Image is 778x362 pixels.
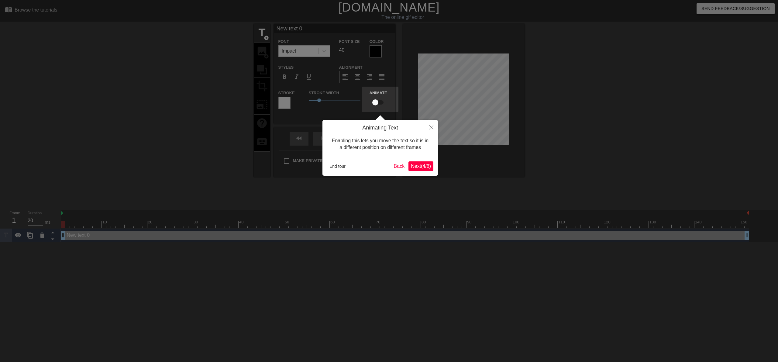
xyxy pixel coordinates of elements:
button: Back [391,161,407,171]
span: Next ( 4 / 6 ) [411,164,431,169]
button: Next [408,161,433,171]
button: Close [425,120,438,134]
button: End tour [327,162,348,171]
h4: Animating Text [327,125,433,131]
div: Enabling this lets you move the text so it is in a different position on different frames [327,131,433,157]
